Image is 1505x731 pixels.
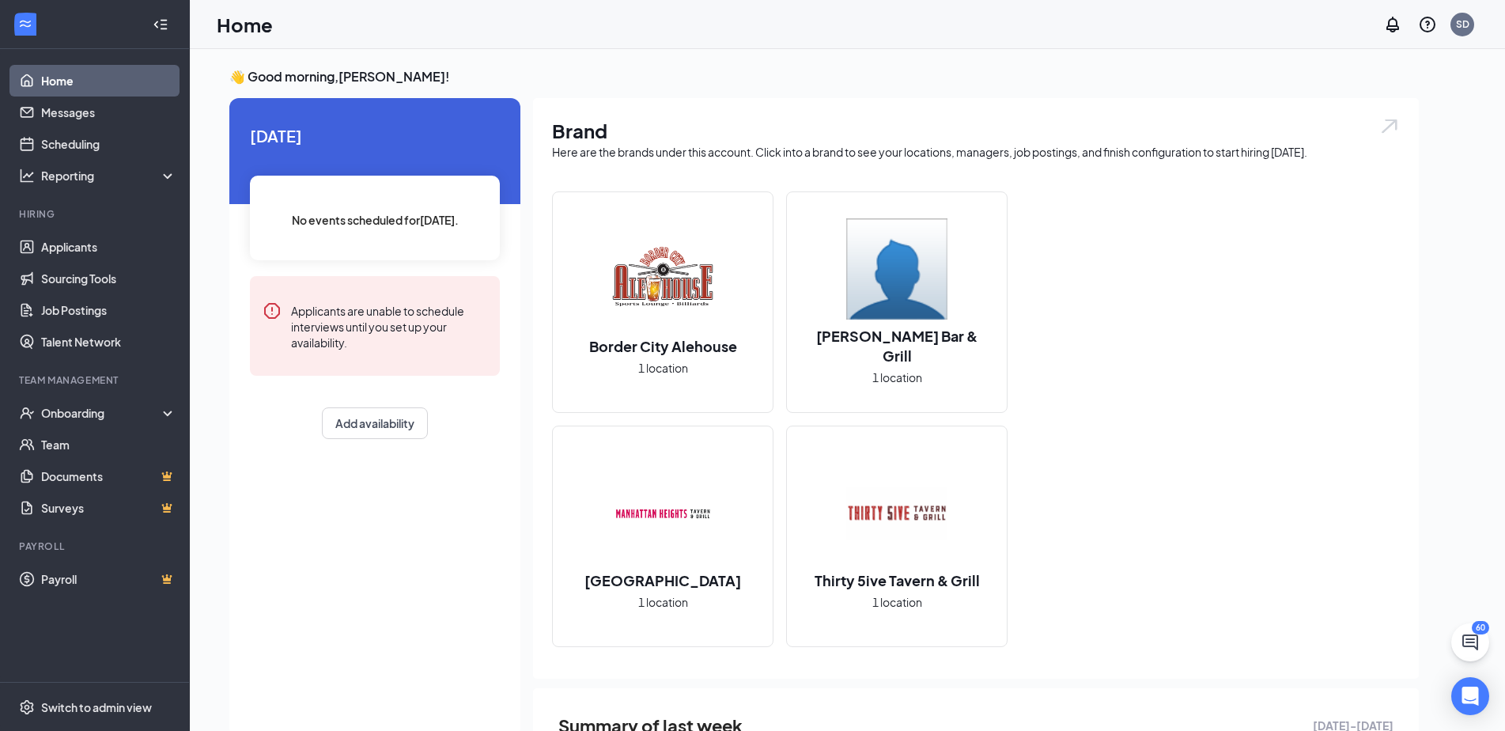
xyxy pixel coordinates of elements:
[19,168,35,184] svg: Analysis
[1456,17,1469,31] div: SD
[153,17,168,32] svg: Collapse
[41,263,176,294] a: Sourcing Tools
[263,301,282,320] svg: Error
[41,231,176,263] a: Applicants
[573,336,753,356] h2: Border City Alehouse
[41,294,176,326] a: Job Postings
[291,301,487,350] div: Applicants are unable to schedule interviews until you set up your availability.
[41,460,176,492] a: DocumentsCrown
[41,405,163,421] div: Onboarding
[638,593,688,611] span: 1 location
[17,16,33,32] svg: WorkstreamLogo
[41,326,176,358] a: Talent Network
[322,407,428,439] button: Add availability
[612,463,713,564] img: Manhattan Heights Tavern & Grill
[872,369,922,386] span: 1 location
[41,699,152,715] div: Switch to admin view
[872,593,922,611] span: 1 location
[846,218,947,320] img: Hudson's Bar & Grill
[799,570,996,590] h2: Thirty 5ive Tavern & Grill
[552,144,1400,160] div: Here are the brands under this account. Click into a brand to see your locations, managers, job p...
[552,117,1400,144] h1: Brand
[41,168,177,184] div: Reporting
[19,699,35,715] svg: Settings
[612,229,713,330] img: Border City Alehouse
[19,373,173,387] div: Team Management
[250,123,500,148] span: [DATE]
[569,570,757,590] h2: [GEOGRAPHIC_DATA]
[1451,623,1489,661] button: ChatActive
[41,97,176,128] a: Messages
[41,563,176,595] a: PayrollCrown
[41,429,176,460] a: Team
[229,68,1419,85] h3: 👋 Good morning, [PERSON_NAME] !
[1451,677,1489,715] div: Open Intercom Messenger
[19,207,173,221] div: Hiring
[1383,15,1402,34] svg: Notifications
[787,326,1007,365] h2: [PERSON_NAME] Bar & Grill
[19,405,35,421] svg: UserCheck
[1461,633,1480,652] svg: ChatActive
[19,540,173,553] div: Payroll
[41,65,176,97] a: Home
[638,359,688,377] span: 1 location
[846,463,947,564] img: Thirty 5ive Tavern & Grill
[217,11,273,38] h1: Home
[292,211,459,229] span: No events scheduled for [DATE] .
[1472,621,1489,634] div: 60
[41,492,176,524] a: SurveysCrown
[41,128,176,160] a: Scheduling
[1379,117,1400,135] img: open.6027fd2a22e1237b5b06.svg
[1418,15,1437,34] svg: QuestionInfo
